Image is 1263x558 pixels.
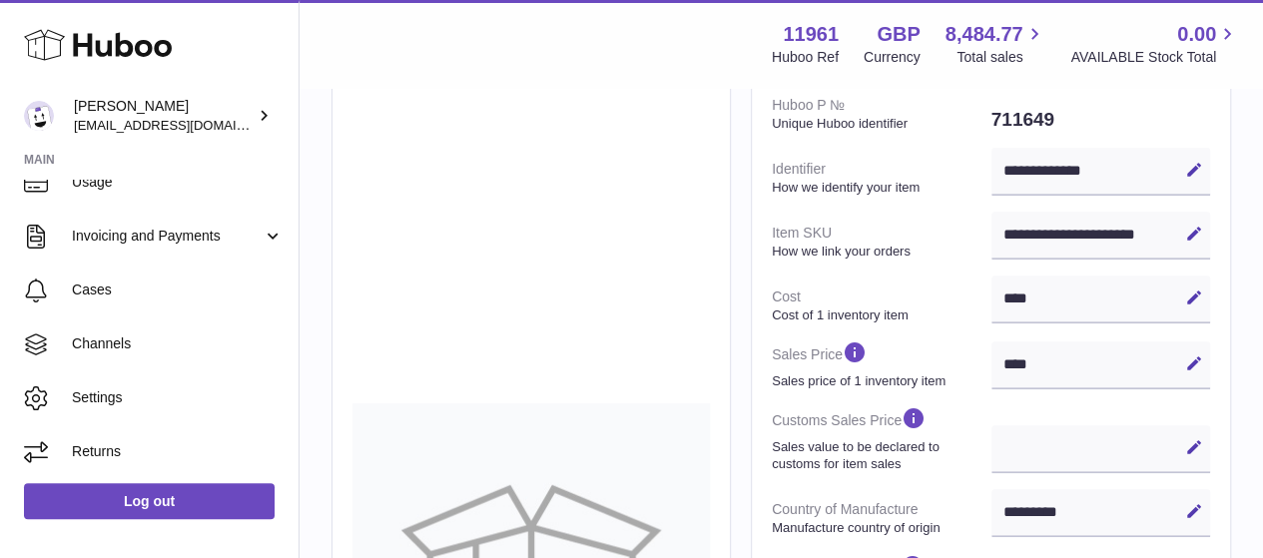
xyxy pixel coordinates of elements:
dt: Item SKU [772,216,991,268]
span: Usage [72,173,284,192]
a: 0.00 AVAILABLE Stock Total [1070,21,1239,67]
span: Returns [72,442,284,461]
strong: How we link your orders [772,243,986,261]
a: 8,484.77 Total sales [946,21,1046,67]
span: Channels [72,334,284,353]
dt: Country of Manufacture [772,492,991,544]
dt: Identifier [772,152,991,204]
span: Total sales [956,48,1045,67]
dt: Customs Sales Price [772,397,991,480]
span: Invoicing and Payments [72,227,263,246]
div: Currency [864,48,921,67]
div: Huboo Ref [772,48,839,67]
span: 0.00 [1177,21,1216,48]
dt: Huboo P № [772,88,991,140]
strong: Manufacture country of origin [772,519,986,537]
strong: Cost of 1 inventory item [772,306,986,324]
span: AVAILABLE Stock Total [1070,48,1239,67]
strong: Unique Huboo identifier [772,115,986,133]
span: Cases [72,280,284,299]
strong: 11961 [783,21,839,48]
span: [EMAIL_ADDRESS][DOMAIN_NAME] [74,117,294,133]
strong: Sales value to be declared to customs for item sales [772,438,986,473]
span: Settings [72,388,284,407]
strong: How we identify your item [772,179,986,197]
div: [PERSON_NAME] [74,97,254,135]
img: internalAdmin-11961@internal.huboo.com [24,101,54,131]
span: 8,484.77 [946,21,1023,48]
strong: Sales price of 1 inventory item [772,372,986,390]
strong: GBP [877,21,920,48]
a: Log out [24,483,275,519]
dt: Cost [772,279,991,331]
dd: 711649 [991,99,1211,141]
dt: Sales Price [772,331,991,397]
